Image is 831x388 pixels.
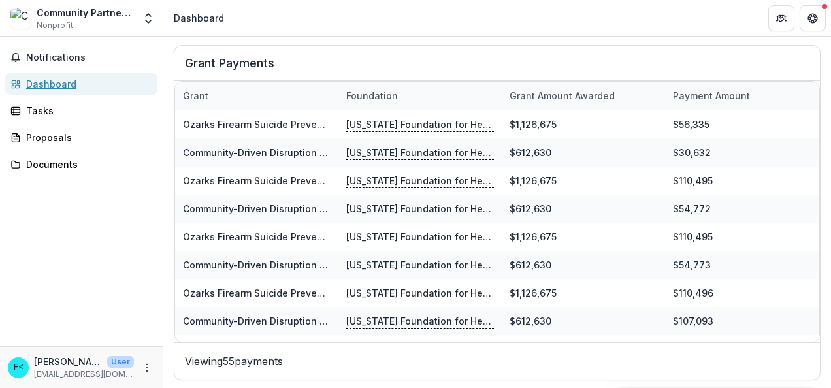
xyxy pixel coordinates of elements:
[665,138,828,167] div: $30,632
[175,89,216,103] div: Grant
[502,195,665,223] div: $612,630
[665,82,828,110] div: Payment Amount
[502,82,665,110] div: Grant amount awarded
[665,223,828,251] div: $110,495
[10,8,31,29] img: Community Partnership Of The Ozarks, Inc.
[5,154,157,175] a: Documents
[338,82,502,110] div: Foundation
[183,231,375,242] a: Ozarks Firearm Suicide Prevention Project
[502,167,665,195] div: $1,126,675
[183,147,381,158] a: Community-Driven Disruption to Save Lives
[665,251,828,279] div: $54,773
[665,167,828,195] div: $110,495
[5,100,157,121] a: Tasks
[34,355,102,368] p: [PERSON_NAME] <[EMAIL_ADDRESS][DOMAIN_NAME]>
[183,287,375,299] a: Ozarks Firearm Suicide Prevention Project
[346,146,494,160] p: [US_STATE] Foundation for Health
[183,259,381,270] a: Community-Driven Disruption to Save Lives
[346,230,494,244] p: [US_STATE] Foundation for Health
[502,307,665,335] div: $612,630
[5,47,157,68] button: Notifications
[5,127,157,148] a: Proposals
[183,119,375,130] a: Ozarks Firearm Suicide Prevention Project
[346,286,494,300] p: [US_STATE] Foundation for Health
[175,82,338,110] div: Grant
[5,73,157,95] a: Dashboard
[183,175,375,186] a: Ozarks Firearm Suicide Prevention Project
[26,104,147,118] div: Tasks
[183,315,381,327] a: Community-Driven Disruption to Save Lives
[139,5,157,31] button: Open entity switcher
[338,89,406,103] div: Foundation
[502,279,665,307] div: $1,126,675
[800,5,826,31] button: Get Help
[502,110,665,138] div: $1,126,675
[346,202,494,216] p: [US_STATE] Foundation for Health
[14,363,24,372] div: Francine Pratt <fpratt@cpozarks.org>
[346,174,494,188] p: [US_STATE] Foundation for Health
[107,356,134,368] p: User
[346,314,494,329] p: [US_STATE] Foundation for Health
[26,52,152,63] span: Notifications
[169,8,229,27] nav: breadcrumb
[26,157,147,171] div: Documents
[34,368,134,380] p: [EMAIL_ADDRESS][DOMAIN_NAME]
[502,335,665,363] div: $1,126,675
[665,195,828,223] div: $54,772
[26,77,147,91] div: Dashboard
[37,20,73,31] span: Nonprofit
[665,335,828,363] div: $110,496
[502,223,665,251] div: $1,126,675
[665,307,828,335] div: $107,093
[185,353,809,369] p: Viewing 55 payments
[346,118,494,132] p: [US_STATE] Foundation for Health
[502,89,623,103] div: Grant amount awarded
[183,203,381,214] a: Community-Driven Disruption to Save Lives
[502,251,665,279] div: $612,630
[665,279,828,307] div: $110,496
[26,131,147,144] div: Proposals
[174,11,224,25] div: Dashboard
[185,56,809,81] h2: Grant Payments
[665,110,828,138] div: $56,335
[768,5,794,31] button: Partners
[665,89,758,103] div: Payment Amount
[502,138,665,167] div: $612,630
[37,6,134,20] div: Community Partnership Of The Ozarks, Inc.
[346,258,494,272] p: [US_STATE] Foundation for Health
[139,360,155,376] button: More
